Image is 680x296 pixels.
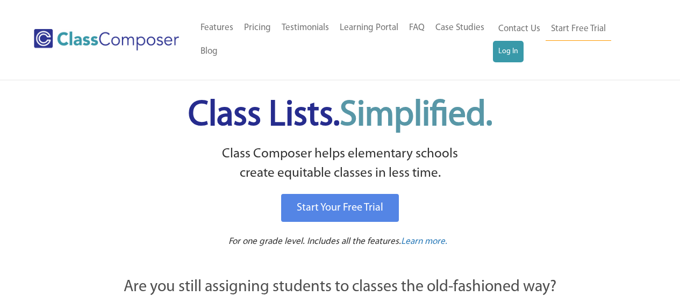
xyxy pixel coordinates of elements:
[228,237,401,246] span: For one grade level. Includes all the features.
[493,17,546,41] a: Contact Us
[493,17,638,62] nav: Header Menu
[401,237,447,246] span: Learn more.
[546,17,611,41] a: Start Free Trial
[195,40,223,63] a: Blog
[65,145,616,184] p: Class Composer helps elementary schools create equitable classes in less time.
[493,41,524,62] a: Log In
[281,194,399,222] a: Start Your Free Trial
[188,98,492,133] span: Class Lists.
[34,29,179,50] img: Class Composer
[404,16,430,40] a: FAQ
[239,16,276,40] a: Pricing
[430,16,490,40] a: Case Studies
[195,16,493,63] nav: Header Menu
[340,98,492,133] span: Simplified.
[401,235,447,249] a: Learn more.
[276,16,334,40] a: Testimonials
[297,203,383,213] span: Start Your Free Trial
[195,16,239,40] a: Features
[334,16,404,40] a: Learning Portal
